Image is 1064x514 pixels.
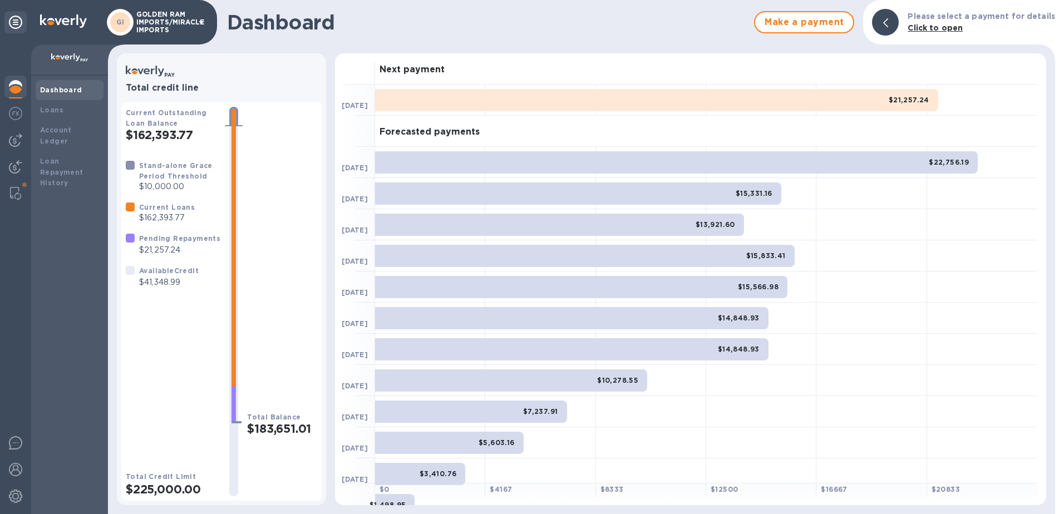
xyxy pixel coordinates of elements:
[40,126,72,145] b: Account Ledger
[247,413,301,421] b: Total Balance
[600,485,624,493] b: $ 8333
[139,266,199,275] b: Available Credit
[479,438,515,447] b: $5,603.16
[126,128,220,142] h2: $162,393.77
[738,283,779,291] b: $15,566.98
[247,422,317,436] h2: $183,651.01
[718,345,760,353] b: $14,848.93
[40,106,63,114] b: Loans
[227,11,748,34] h1: Dashboard
[342,413,368,421] b: [DATE]
[380,485,390,493] b: $ 0
[889,96,929,104] b: $21,257.24
[342,288,368,296] b: [DATE]
[116,18,125,26] b: GI
[342,164,368,172] b: [DATE]
[139,276,199,288] p: $41,348.99
[523,407,558,416] b: $7,237.91
[342,195,368,203] b: [DATE]
[139,244,220,256] p: $21,257.24
[718,314,760,322] b: $14,848.93
[40,157,83,187] b: Loan Repayment History
[126,108,207,127] b: Current Outstanding Loan Balance
[139,234,220,243] b: Pending Repayments
[139,161,213,180] b: Stand-alone Grace Period Threshold
[4,11,27,33] div: Unpin categories
[597,376,638,384] b: $10,278.55
[9,107,22,120] img: Foreign exchange
[342,319,368,328] b: [DATE]
[139,203,195,211] b: Current Loans
[342,350,368,359] b: [DATE]
[139,181,220,192] p: $10,000.00
[696,220,735,229] b: $13,921.60
[342,382,368,390] b: [DATE]
[420,469,457,478] b: $3,410.76
[342,475,368,483] b: [DATE]
[139,212,195,224] p: $162,393.77
[342,101,368,110] b: [DATE]
[380,65,445,75] h3: Next payment
[764,16,844,29] span: Make a payment
[746,251,786,260] b: $15,833.41
[126,83,317,93] h3: Total credit line
[908,12,1055,21] b: Please select a payment for details
[821,485,847,493] b: $ 16667
[370,501,406,509] b: $1,498.95
[136,11,192,34] p: GOLDEN RAM IMPORTS/MIRACLE IMPORTS
[342,444,368,452] b: [DATE]
[126,482,220,496] h2: $225,000.00
[932,485,960,493] b: $ 20833
[40,14,87,28] img: Logo
[929,158,969,166] b: $22,756.19
[126,472,196,481] b: Total Credit Limit
[342,226,368,234] b: [DATE]
[754,11,854,33] button: Make a payment
[711,485,738,493] b: $ 12500
[736,189,772,197] b: $15,331.16
[490,485,512,493] b: $ 4167
[342,257,368,265] b: [DATE]
[40,86,82,94] b: Dashboard
[908,23,963,32] b: Click to open
[380,127,480,137] h3: Forecasted payments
